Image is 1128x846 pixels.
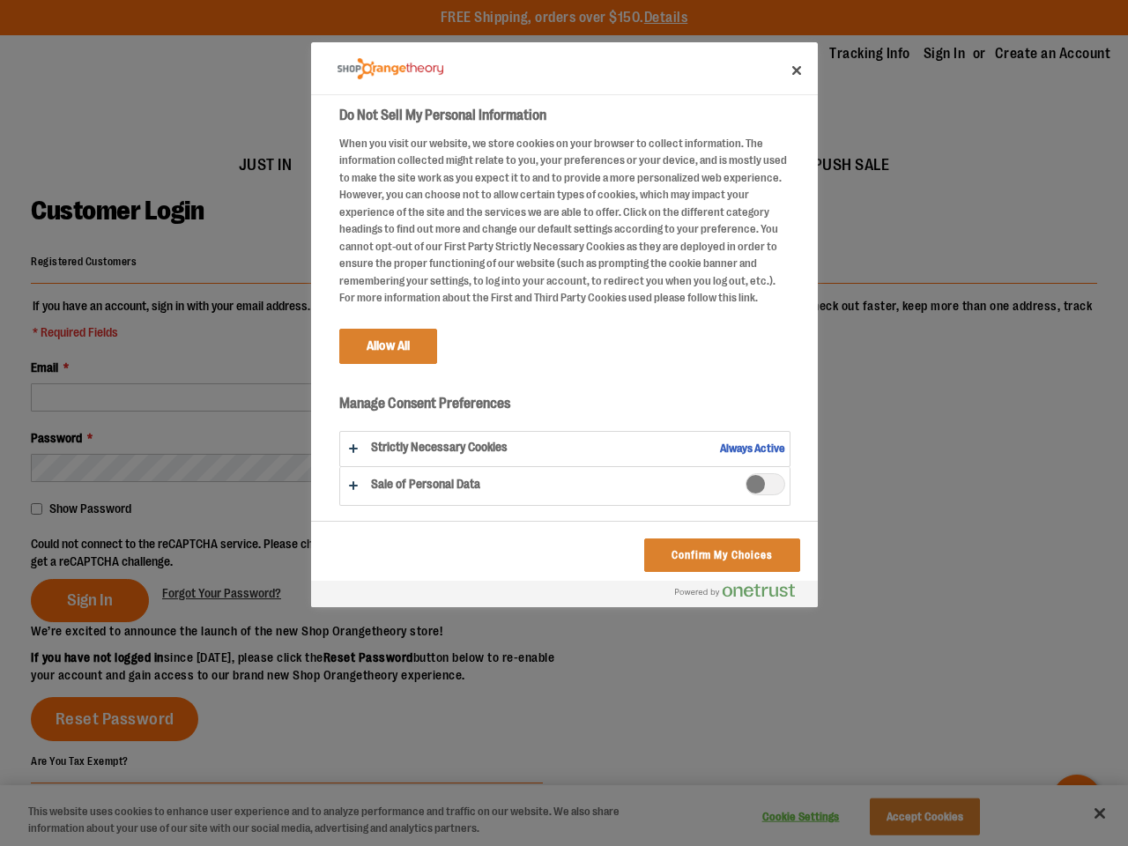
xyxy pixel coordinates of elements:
[675,583,795,597] img: Powered by OneTrust Opens in a new Tab
[339,329,437,364] button: Allow All
[339,395,790,422] h3: Manage Consent Preferences
[777,51,816,90] button: Close
[643,538,799,572] button: Confirm My Choices
[338,51,443,86] div: Company Logo
[311,42,818,607] div: Do Not Sell My Personal Information
[675,583,809,605] a: Powered by OneTrust Opens in a new Tab
[339,105,790,126] h2: Do Not Sell My Personal Information
[338,58,443,80] img: Company Logo
[339,135,790,307] div: When you visit our website, we store cookies on your browser to collect information. The informat...
[746,473,785,495] span: Sale of Personal Data
[311,42,818,607] div: Preference center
